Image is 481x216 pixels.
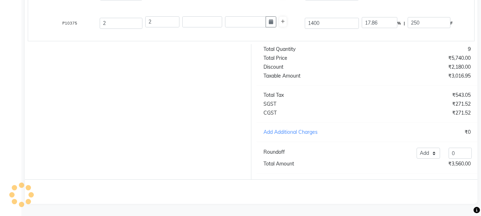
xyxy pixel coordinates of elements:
div: P10375 [41,16,98,31]
div: ₹271.52 [367,109,476,117]
span: F [450,17,453,29]
div: 9 [367,46,476,53]
div: Total Tax [258,91,367,99]
span: | [404,17,405,29]
div: Total Amount [258,160,367,168]
div: ₹3,560.00 [367,160,476,168]
div: ₹0 [367,128,476,136]
span: % [397,17,401,29]
div: Total Price [258,54,367,62]
div: SGST [258,100,367,108]
div: Total Quantity [258,46,367,53]
div: ₹5,740.00 [367,54,476,62]
div: Roundoff [263,148,285,156]
div: ₹543.05 [367,91,476,99]
div: ₹3,016.95 [367,72,476,80]
div: CGST [258,109,367,117]
div: ₹2,180.00 [367,63,476,71]
div: ₹271.52 [367,100,476,108]
div: Add Additional Charges [258,128,367,136]
div: Discount [258,63,367,71]
div: Taxable Amount [258,72,367,80]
